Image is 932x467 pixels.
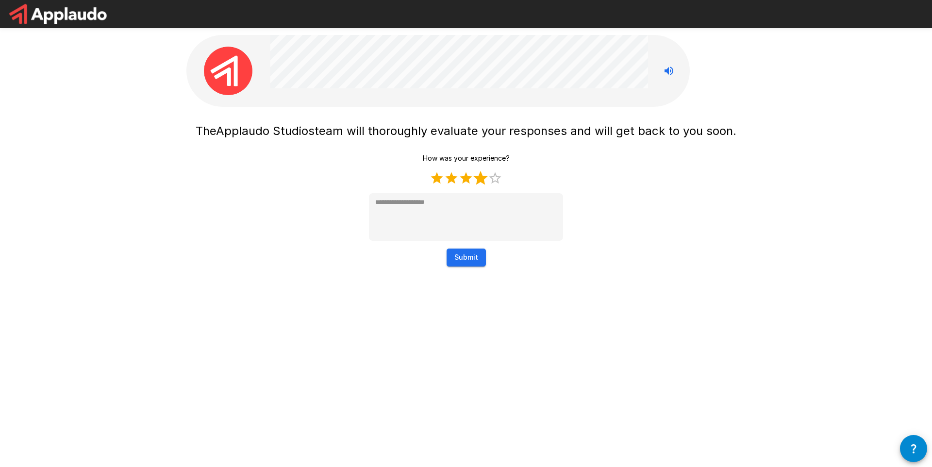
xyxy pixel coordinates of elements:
[204,47,252,95] img: applaudo_avatar.png
[196,124,216,138] span: The
[659,61,679,81] button: Stop reading questions aloud
[315,124,736,138] span: team will thoroughly evaluate your responses and will get back to you soon.
[447,249,486,267] button: Submit
[216,124,315,138] span: Applaudo Studios
[423,153,510,163] p: How was your experience?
